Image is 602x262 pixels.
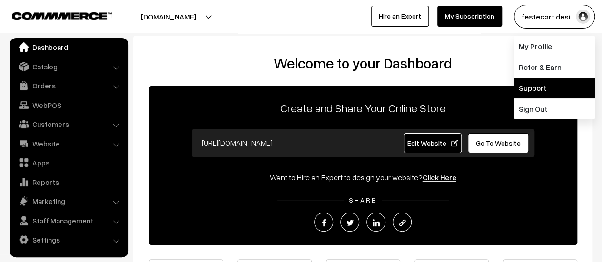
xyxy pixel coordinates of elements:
[514,78,595,98] a: Support
[12,135,125,152] a: Website
[437,6,502,27] a: My Subscription
[344,196,382,204] span: SHARE
[149,99,577,116] p: Create and Share Your Online Store
[12,212,125,229] a: Staff Management
[12,77,125,94] a: Orders
[12,97,125,114] a: WebPOS
[12,116,125,133] a: Customers
[576,10,590,24] img: user
[407,139,458,147] span: Edit Website
[12,231,125,248] a: Settings
[12,154,125,171] a: Apps
[149,172,577,183] div: Want to Hire an Expert to design your website?
[514,98,595,119] a: Sign Out
[371,6,429,27] a: Hire an Expert
[12,39,125,56] a: Dashboard
[108,5,229,29] button: [DOMAIN_NAME]
[12,12,112,19] img: COMMMERCE
[12,10,95,21] a: COMMMERCE
[514,57,595,78] a: Refer & Earn
[514,36,595,57] a: My Profile
[12,58,125,75] a: Catalog
[476,139,521,147] span: Go To Website
[12,193,125,210] a: Marketing
[514,5,595,29] button: festecart desi
[404,133,462,153] a: Edit Website
[143,55,583,72] h2: Welcome to your Dashboard
[423,173,456,182] a: Click Here
[12,174,125,191] a: Reports
[468,133,529,153] a: Go To Website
